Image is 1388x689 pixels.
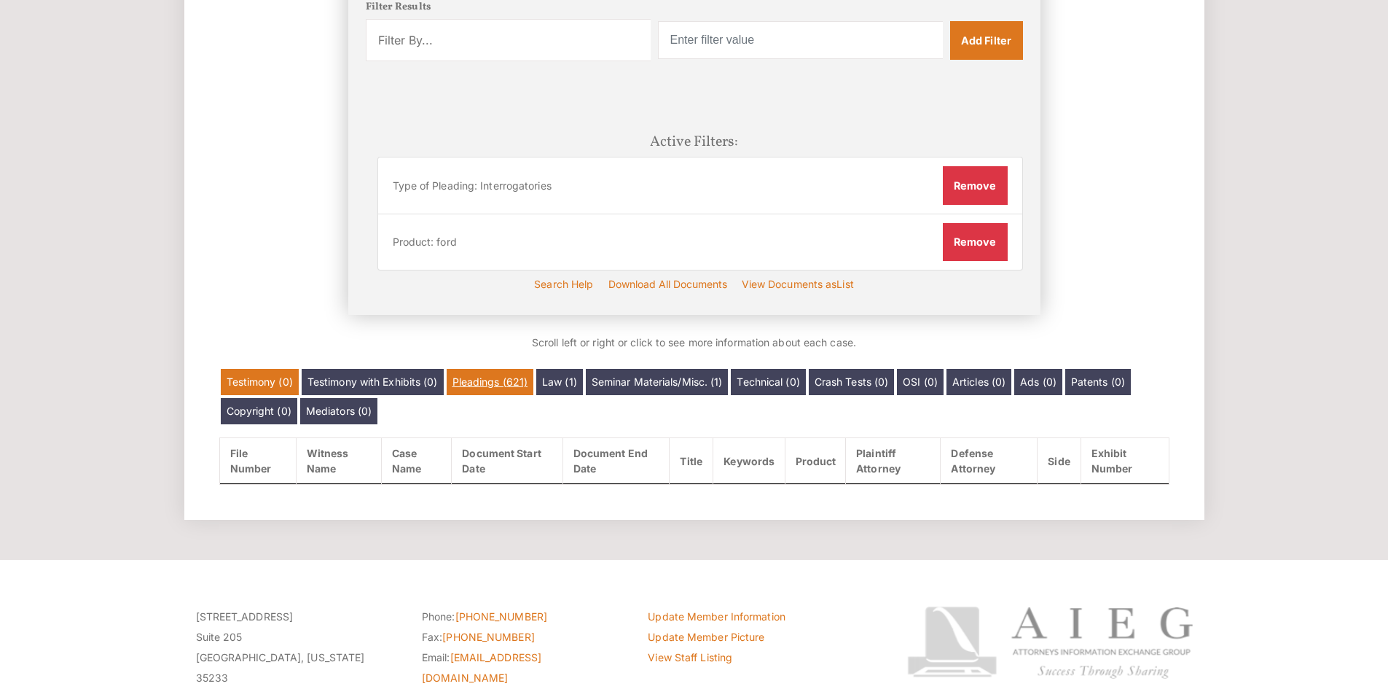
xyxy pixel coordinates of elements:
[447,369,534,395] a: Pleadings (621)
[221,369,299,395] a: Testimony (0)
[1014,369,1062,395] a: Ads (0)
[422,627,626,647] li: Fax:
[562,438,669,483] a: Document End Date
[809,369,895,395] a: Crash Tests (0)
[1081,438,1168,483] a: Exhibit Number
[897,369,944,395] a: OSI (0)
[219,332,1169,353] p: Scroll left or right or click to see more information about each case.
[366,1,1023,14] h5: Filter Results
[648,631,764,643] a: Update Member Picture
[422,607,626,627] li: Phone:
[452,438,562,483] a: Document Start Date
[381,438,451,483] a: Case Name
[442,631,534,643] a: [PHONE_NUMBER]
[658,21,943,59] input: Enter filter value
[941,438,1037,483] a: Defense Attorney
[1065,369,1131,395] a: Patents (0)
[739,273,857,295] a: View Documents asList
[300,398,377,424] a: Mediators (0)
[536,369,583,395] a: Law (1)
[836,278,853,290] span: List
[586,369,729,395] a: Seminar Materials/Misc. (1)
[302,369,444,395] a: Testimony with Exhibits (0)
[950,21,1023,59] a: Add Filter
[422,651,541,684] a: [EMAIL_ADDRESS][DOMAIN_NAME]
[650,133,739,151] h4: Active Filters:
[422,647,626,688] li: Email:
[785,446,845,476] a: Product
[846,438,940,483] a: Plaintiff Attorney
[731,369,805,395] a: Technical (0)
[393,176,552,196] span: Type of Pleading: Interrogatories
[943,223,1008,261] button: Remove
[946,369,1011,395] a: Articles (0)
[670,446,713,476] a: Title
[393,232,457,252] span: Product: ford
[648,651,732,663] a: View Staff Listing
[648,610,785,623] a: Update Member Information
[605,273,730,295] input: Download All Documents
[220,438,296,483] a: File Number
[455,610,547,623] a: [PHONE_NUMBER]
[296,438,380,483] a: Witness Name
[221,398,297,424] a: Copyright (0)
[531,273,596,295] a: Search Help
[943,166,1008,204] button: Remove
[907,607,1193,679] img: Attorneys Information Exchange Group logo
[196,607,400,688] p: [STREET_ADDRESS] Suite 205 [GEOGRAPHIC_DATA], [US_STATE] 35233
[713,446,784,476] a: Keywords
[1038,446,1081,476] a: Side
